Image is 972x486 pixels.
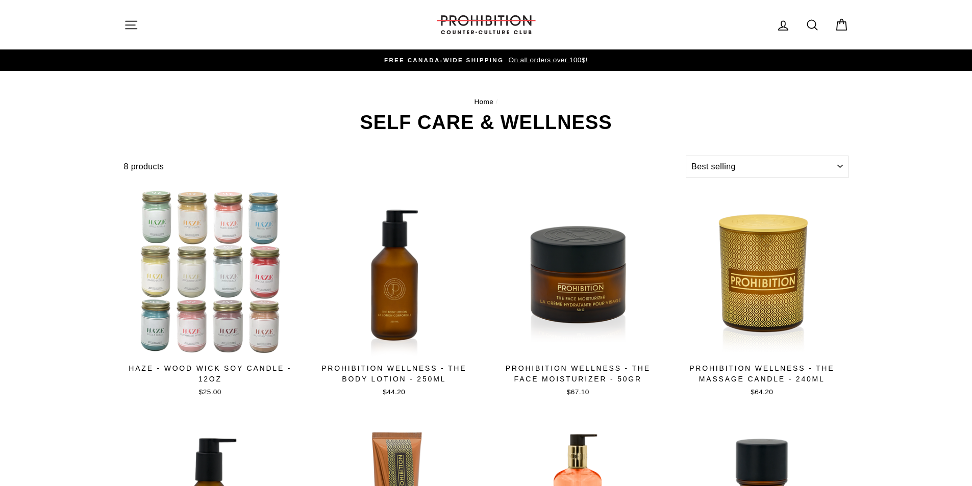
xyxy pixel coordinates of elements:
div: Prohibition Wellness - The Body Lotion - 250ML [308,363,481,385]
span: FREE CANADA-WIDE SHIPPING [384,57,504,63]
nav: breadcrumbs [124,96,849,108]
div: Prohibition Wellness - The Face Moisturizer - 50GR [492,363,665,385]
a: Prohibition Wellness - The Body Lotion - 250ML$44.20 [308,186,481,401]
h1: SELF CARE & WELLNESS [124,113,849,132]
a: Home [474,98,493,106]
div: Haze - Wood Wick Soy Candle - 12oz [124,363,297,385]
a: FREE CANADA-WIDE SHIPPING On all orders over 100$! [127,55,846,66]
span: / [495,98,497,106]
span: On all orders over 100$! [506,56,587,64]
div: $64.20 [676,387,849,397]
img: PROHIBITION COUNTER-CULTURE CLUB [435,15,537,34]
a: Haze - Wood Wick Soy Candle - 12oz$25.00 [124,186,297,401]
div: 8 products [124,160,682,173]
div: $25.00 [124,387,297,397]
div: $44.20 [308,387,481,397]
a: Prohibition Wellness - The Face Moisturizer - 50GR$67.10 [492,186,665,401]
div: Prohibition Wellness - The Massage Candle - 240ML [676,363,849,385]
a: Prohibition Wellness - The Massage Candle - 240ML$64.20 [676,186,849,401]
div: $67.10 [492,387,665,397]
